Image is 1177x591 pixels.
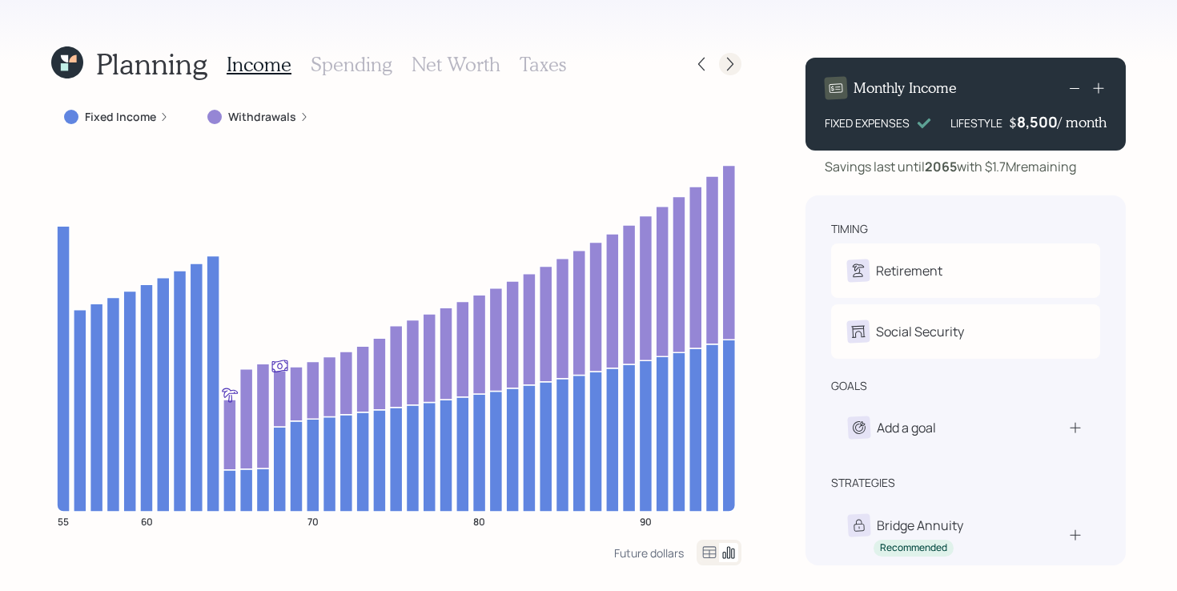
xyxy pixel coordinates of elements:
[473,514,485,528] tspan: 80
[1009,114,1017,131] h4: $
[96,46,207,81] h1: Planning
[412,53,500,76] h3: Net Worth
[877,516,963,535] div: Bridge Annuity
[876,322,964,341] div: Social Security
[141,514,153,528] tspan: 60
[877,418,936,437] div: Add a goal
[614,545,684,561] div: Future dollars
[85,109,156,125] label: Fixed Income
[950,115,1002,131] div: LIFESTYLE
[58,514,69,528] tspan: 55
[831,475,895,491] div: strategies
[311,53,392,76] h3: Spending
[227,53,291,76] h3: Income
[854,79,957,97] h4: Monthly Income
[307,514,319,528] tspan: 70
[876,261,942,280] div: Retirement
[1058,114,1107,131] h4: / month
[1017,112,1058,131] div: 8,500
[520,53,566,76] h3: Taxes
[925,158,957,175] b: 2065
[825,115,910,131] div: FIXED EXPENSES
[228,109,296,125] label: Withdrawals
[831,221,868,237] div: timing
[880,541,947,555] div: Recommended
[640,514,652,528] tspan: 90
[831,378,867,394] div: goals
[825,157,1076,176] div: Savings last until with $1.7M remaining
